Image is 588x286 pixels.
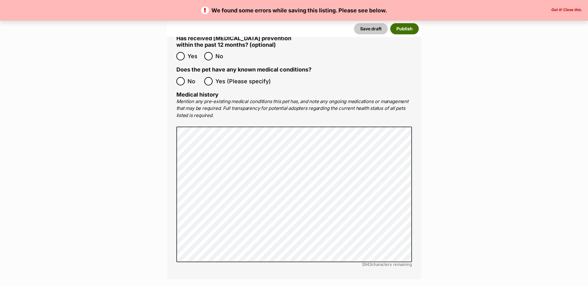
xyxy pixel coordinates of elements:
[188,77,201,85] span: No
[176,35,294,48] label: Has received [MEDICAL_DATA] prevention within the past 12 months? (optional)
[362,262,372,267] span: 3943
[176,98,412,119] p: Mention any pre-existing medical conditions this pet has, and note any ongoing medications or man...
[176,91,219,98] label: Medical history
[176,262,412,267] div: characters remaining
[215,52,229,60] span: No
[6,6,582,15] p: We found some errors while saving this listing. Please see below.
[390,23,419,34] button: Publish
[215,77,271,85] span: Yes (Please specify)
[188,52,201,60] span: Yes
[176,67,312,73] label: Does the pet have any known medical conditions?
[550,8,584,13] button: Close the banner
[354,23,388,34] button: Save draft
